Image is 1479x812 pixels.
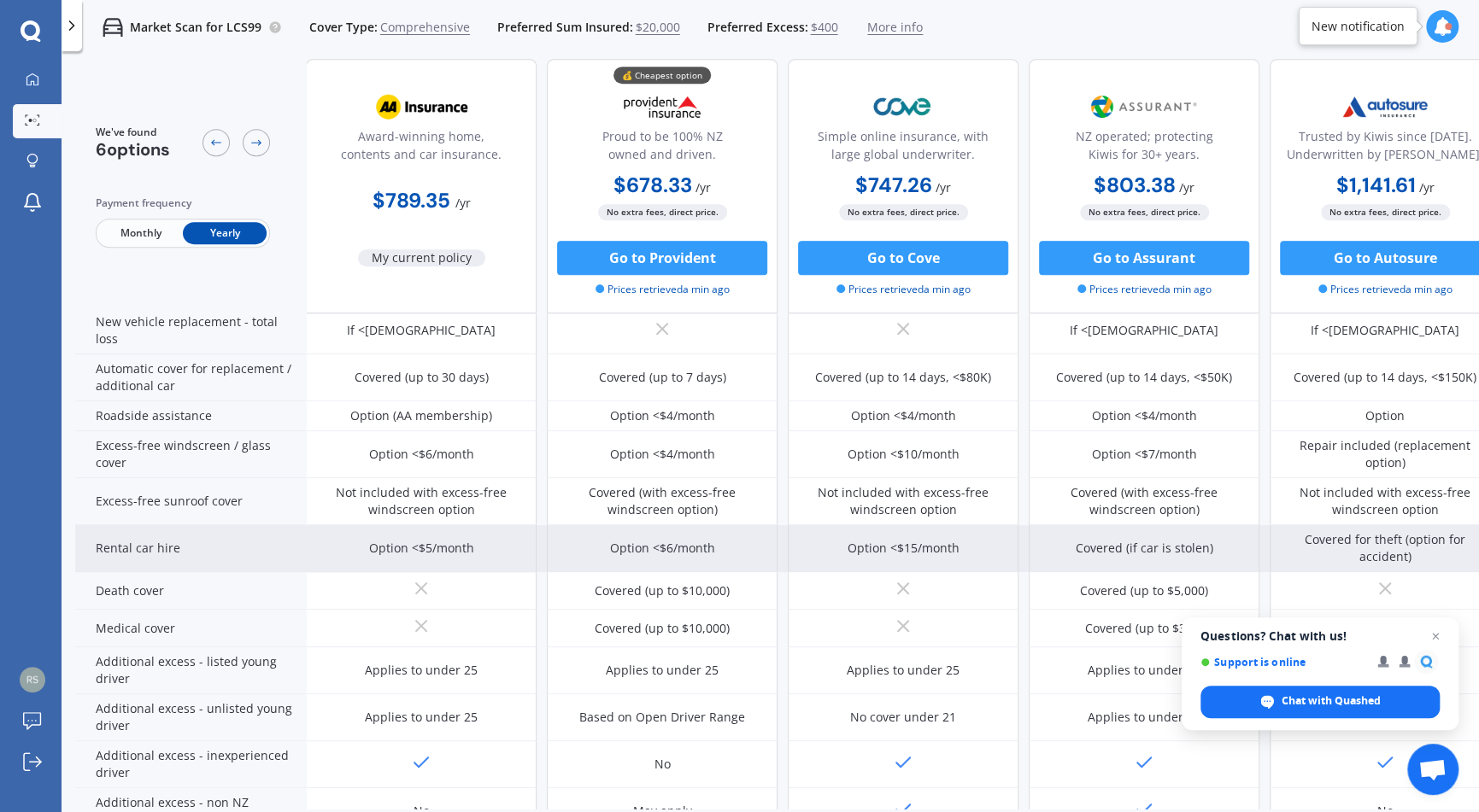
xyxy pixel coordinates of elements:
[801,484,1006,518] div: Not included with excess-free windscreen option
[365,662,478,679] div: Applies to under 25
[557,241,767,275] button: Go to Provident
[1407,744,1458,795] a: Open chat
[1200,656,1365,669] span: Support is online
[1365,407,1405,424] div: Option
[1200,686,1440,718] span: Chat with Quashed
[358,249,485,266] span: My current policy
[613,172,692,198] b: $678.33
[1043,127,1245,170] div: NZ operated; protecting Kiwis for 30+ years.
[20,667,45,692] img: 05168349794e9448fd7f948b43af515f
[1088,85,1200,128] img: Assurant.png
[373,187,450,213] b: $789.35
[1419,179,1435,196] span: / yr
[1077,282,1212,297] span: Prices retrieved a min ago
[369,446,474,463] div: Option <$6/month
[355,369,489,386] div: Covered (up to 30 days)
[347,322,496,339] div: If <[DEMOGRAPHIC_DATA]
[96,138,170,161] span: 6 options
[1282,693,1381,709] span: Chat with Quashed
[96,125,170,140] span: We've found
[75,647,306,694] div: Additional excess - listed young driver
[598,204,727,220] span: No extra fees, direct price.
[850,709,956,726] div: No cover under 21
[75,525,306,572] div: Rental car hire
[75,572,306,610] div: Death cover
[1092,446,1197,463] div: Option <$7/month
[130,19,261,36] p: Market Scan for LCS99
[599,369,726,386] div: Covered (up to 7 days)
[848,540,960,557] div: Option <$15/month
[1336,172,1416,198] b: $1,141.61
[855,172,932,198] b: $747.26
[1080,204,1209,220] span: No extra fees, direct price.
[380,19,470,36] span: Comprehensive
[851,407,956,424] div: Option <$4/month
[350,407,492,424] div: Option (AA membership)
[1094,172,1176,198] b: $803.38
[1318,282,1453,297] span: Prices retrieved a min ago
[497,19,633,36] span: Preferred Sum Insured:
[309,19,378,36] span: Cover Type:
[936,179,951,196] span: / yr
[610,407,715,424] div: Option <$4/month
[75,741,306,788] div: Additional excess - inexperienced driver
[1085,620,1203,637] div: Covered (up to $300)
[560,484,765,518] div: Covered (with excess-free windscreen option)
[847,85,960,128] img: Cove.webp
[1321,204,1450,220] span: No extra fees, direct price.
[1312,18,1405,35] div: New notification
[75,354,306,401] div: Automatic cover for replacement / additional car
[579,709,745,726] div: Based on Open Driver Range
[867,19,923,36] span: More info
[1200,629,1440,643] span: Questions? Chat with us!
[1039,241,1249,275] button: Go to Assurant
[815,369,991,386] div: Covered (up to 14 days, <$80K)
[1329,85,1441,128] img: Autosure.webp
[707,19,808,36] span: Preferred Excess:
[636,19,680,36] span: $20,000
[606,85,719,128] img: Provident.png
[596,282,730,297] span: Prices retrieved a min ago
[654,756,671,773] div: No
[183,222,267,244] span: Yearly
[1294,369,1476,386] div: Covered (up to 14 days, <$150K)
[99,222,183,244] span: Monthly
[610,446,715,463] div: Option <$4/month
[1076,540,1213,557] div: Covered (if car is stolen)
[455,195,471,211] span: / yr
[75,307,306,354] div: New vehicle replacement - total loss
[1056,369,1232,386] div: Covered (up to 14 days, <$50K)
[1088,709,1200,726] div: Applies to under 25
[320,127,522,170] div: Award-winning home, contents and car insurance.
[75,610,306,647] div: Medical cover
[610,540,715,557] div: Option <$6/month
[595,620,730,637] div: Covered (up to $10,000)
[810,19,837,36] span: $400
[1311,322,1459,339] div: If <[DEMOGRAPHIC_DATA]
[836,282,971,297] span: Prices retrieved a min ago
[1070,322,1218,339] div: If <[DEMOGRAPHIC_DATA]
[847,662,960,679] div: Applies to under 25
[369,540,474,557] div: Option <$5/month
[1088,662,1200,679] div: Applies to under 25
[595,582,730,599] div: Covered (up to $10,000)
[1080,582,1208,599] div: Covered (up to $5,000)
[606,662,719,679] div: Applies to under 25
[103,17,123,38] img: car.f15378c7a67c060ca3f3.svg
[96,195,270,212] div: Payment frequency
[1092,407,1197,424] div: Option <$4/month
[798,241,1008,275] button: Go to Cove
[1179,179,1194,196] span: / yr
[802,127,1004,170] div: Simple online insurance, with large global underwriter.
[365,85,478,128] img: AA.webp
[75,694,306,741] div: Additional excess - unlisted young driver
[75,431,306,478] div: Excess-free windscreen / glass cover
[561,127,763,170] div: Proud to be 100% NZ owned and driven.
[695,179,711,196] span: / yr
[839,204,968,220] span: No extra fees, direct price.
[1042,484,1247,518] div: Covered (with excess-free windscreen option)
[613,67,711,84] div: 💰 Cheapest option
[848,446,960,463] div: Option <$10/month
[75,401,306,431] div: Roadside assistance
[365,709,478,726] div: Applies to under 25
